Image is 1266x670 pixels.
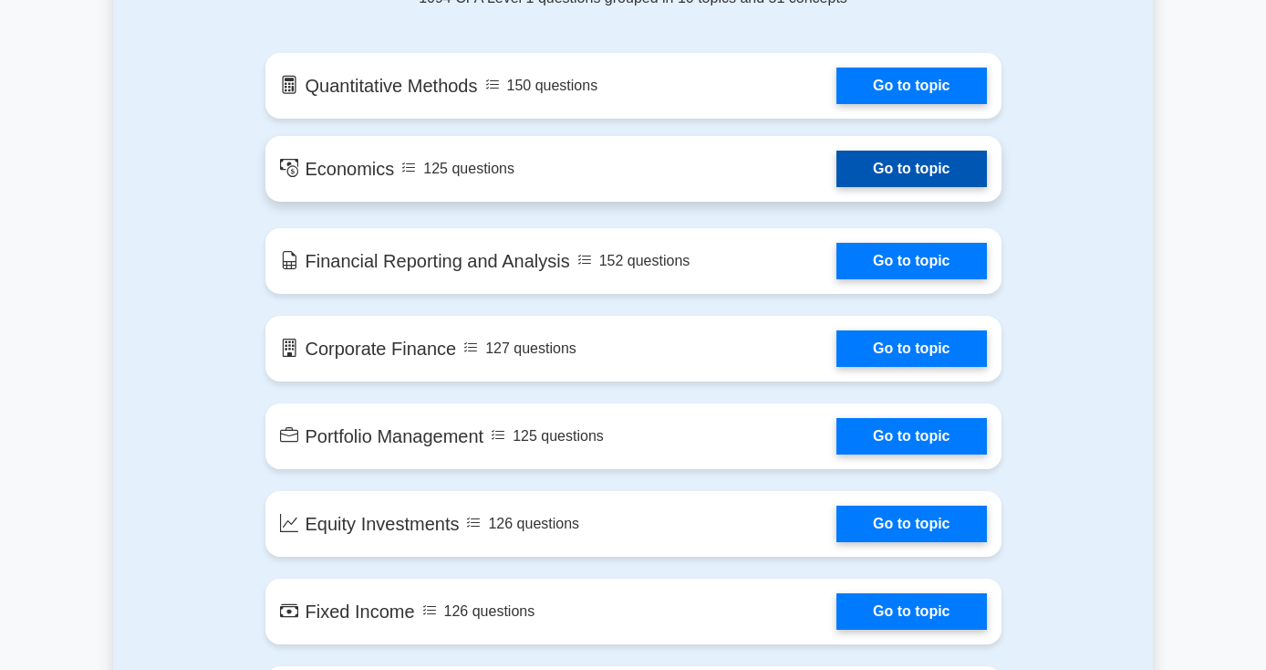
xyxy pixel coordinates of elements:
a: Go to topic [836,243,986,279]
a: Go to topic [836,418,986,455]
a: Go to topic [836,593,986,630]
a: Go to topic [836,151,986,187]
a: Go to topic [836,330,986,367]
a: Go to topic [836,68,986,104]
a: Go to topic [836,506,986,542]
